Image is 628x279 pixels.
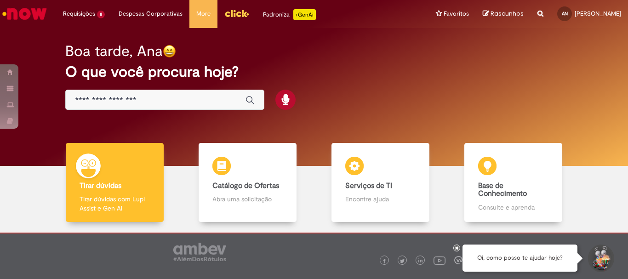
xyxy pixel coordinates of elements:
div: Oi, como posso te ajudar hoje? [462,245,577,272]
img: logo_footer_workplace.png [454,256,462,264]
button: Iniciar Conversa de Suporte [587,245,614,272]
a: Base de Conhecimento Consulte e aprenda [447,143,580,222]
a: Rascunhos [483,10,524,18]
img: happy-face.png [163,45,176,58]
img: ServiceNow [1,5,48,23]
b: Serviços de TI [345,181,392,190]
span: Favoritos [444,9,469,18]
h2: Boa tarde, Ana [65,43,163,59]
a: Tirar dúvidas Tirar dúvidas com Lupi Assist e Gen Ai [48,143,181,222]
span: Requisições [63,9,95,18]
p: Consulte e aprenda [478,203,548,212]
p: Abra uma solicitação [212,194,282,204]
h2: O que você procura hoje? [65,64,563,80]
img: logo_footer_facebook.png [382,259,387,263]
img: logo_footer_twitter.png [400,259,405,263]
span: AN [562,11,568,17]
span: More [196,9,211,18]
div: Padroniza [263,9,316,20]
p: Tirar dúvidas com Lupi Assist e Gen Ai [80,194,149,213]
span: Despesas Corporativas [119,9,183,18]
b: Catálogo de Ofertas [212,181,279,190]
b: Base de Conhecimento [478,181,527,199]
span: Rascunhos [491,9,524,18]
a: Catálogo de Ofertas Abra uma solicitação [181,143,314,222]
p: Encontre ajuda [345,194,415,204]
p: +GenAi [293,9,316,20]
span: [PERSON_NAME] [575,10,621,17]
img: click_logo_yellow_360x200.png [224,6,249,20]
img: logo_footer_ambev_rotulo_gray.png [173,243,226,261]
img: logo_footer_youtube.png [434,254,445,266]
b: Tirar dúvidas [80,181,121,190]
span: 8 [97,11,105,18]
img: logo_footer_linkedin.png [418,258,423,264]
a: Serviços de TI Encontre ajuda [314,143,447,222]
